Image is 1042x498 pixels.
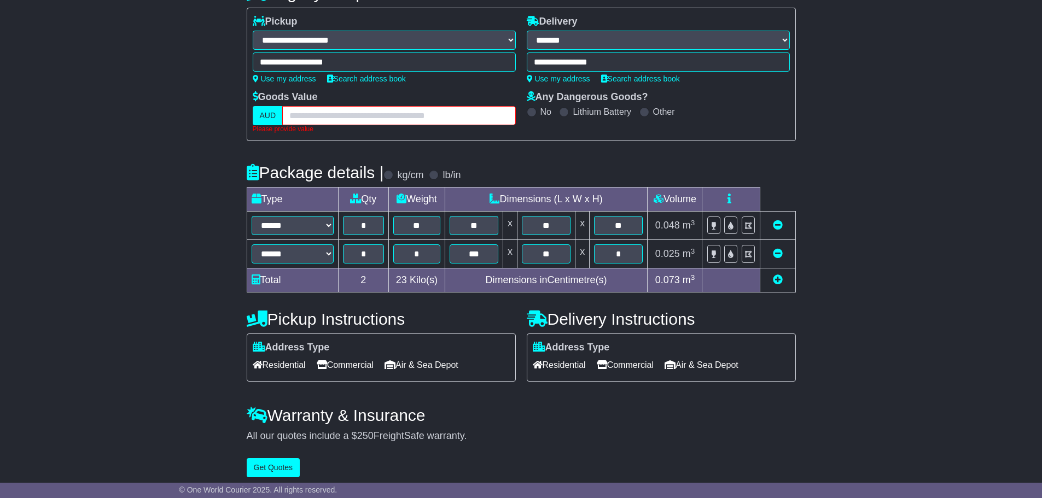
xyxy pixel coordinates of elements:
span: 0.048 [655,220,680,231]
td: x [503,240,517,268]
td: Dimensions (L x W x H) [445,188,648,212]
label: lb/in [443,169,461,181]
div: All our quotes include a $ FreightSafe warranty. [247,430,796,442]
span: m [683,248,695,259]
td: Weight [389,188,445,212]
td: Total [247,268,338,292]
td: 2 [338,268,389,292]
td: Qty [338,188,389,212]
td: x [575,212,590,240]
td: Type [247,188,338,212]
span: © One World Courier 2025. All rights reserved. [179,485,337,494]
label: AUD [253,106,283,125]
a: Search address book [327,74,406,83]
span: Residential [253,356,306,373]
button: Get Quotes [247,458,300,477]
label: Lithium Battery [573,107,631,117]
span: Air & Sea Depot [385,356,458,373]
label: Pickup [253,16,298,28]
label: No [540,107,551,117]
label: Any Dangerous Goods? [527,91,648,103]
td: x [575,240,590,268]
sup: 3 [691,219,695,227]
a: Add new item [773,274,783,285]
td: Volume [648,188,702,212]
sup: 3 [691,273,695,282]
a: Use my address [253,74,316,83]
span: Commercial [597,356,654,373]
label: Goods Value [253,91,318,103]
label: kg/cm [397,169,423,181]
a: Use my address [527,74,590,83]
h4: Pickup Instructions [247,310,516,328]
span: Commercial [317,356,374,373]
td: Dimensions in Centimetre(s) [445,268,648,292]
h4: Delivery Instructions [527,310,796,328]
label: Address Type [533,342,610,354]
a: Search address book [601,74,680,83]
a: Remove this item [773,220,783,231]
td: x [503,212,517,240]
label: Delivery [527,16,578,28]
sup: 3 [691,247,695,255]
span: m [683,220,695,231]
span: Residential [533,356,586,373]
td: Kilo(s) [389,268,445,292]
label: Other [653,107,675,117]
span: Air & Sea Depot [665,356,738,373]
div: Please provide value [253,125,516,133]
span: m [683,274,695,285]
span: 23 [396,274,407,285]
a: Remove this item [773,248,783,259]
span: 0.073 [655,274,680,285]
h4: Warranty & Insurance [247,406,796,424]
span: 0.025 [655,248,680,259]
label: Address Type [253,342,330,354]
span: 250 [357,430,374,441]
h4: Package details | [247,163,384,181]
